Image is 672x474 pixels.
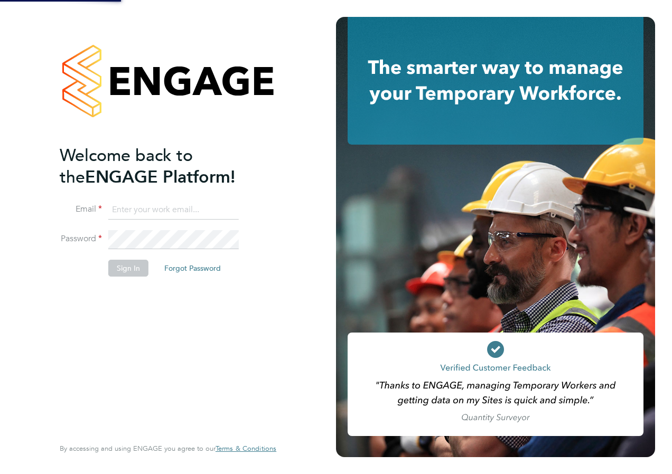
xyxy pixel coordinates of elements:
button: Forgot Password [156,260,229,277]
h2: ENGAGE Platform! [60,145,266,188]
span: Terms & Conditions [216,444,276,453]
input: Enter your work email... [108,201,239,220]
a: Terms & Conditions [216,444,276,453]
span: Welcome back to the [60,145,193,187]
label: Email [60,204,102,215]
label: Password [60,233,102,244]
span: By accessing and using ENGAGE you agree to our [60,444,276,453]
button: Sign In [108,260,148,277]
